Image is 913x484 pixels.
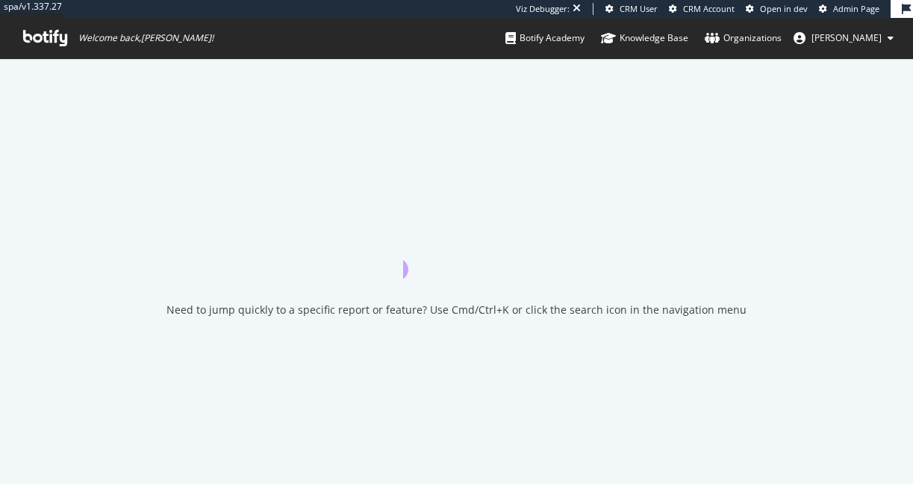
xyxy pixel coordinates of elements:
div: Knowledge Base [601,31,688,46]
a: Botify Academy [505,18,585,58]
div: animation [403,225,511,279]
span: phoebe [811,31,882,44]
span: Open in dev [760,3,808,14]
span: CRM Account [683,3,735,14]
a: Admin Page [819,3,879,15]
div: Organizations [705,31,782,46]
a: Organizations [705,18,782,58]
span: CRM User [620,3,658,14]
a: CRM User [605,3,658,15]
a: Knowledge Base [601,18,688,58]
button: [PERSON_NAME] [782,26,906,50]
span: Welcome back, [PERSON_NAME] ! [78,32,214,44]
span: Admin Page [833,3,879,14]
a: Open in dev [746,3,808,15]
div: Botify Academy [505,31,585,46]
div: Viz Debugger: [516,3,570,15]
a: CRM Account [669,3,735,15]
div: Need to jump quickly to a specific report or feature? Use Cmd/Ctrl+K or click the search icon in ... [166,302,747,317]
